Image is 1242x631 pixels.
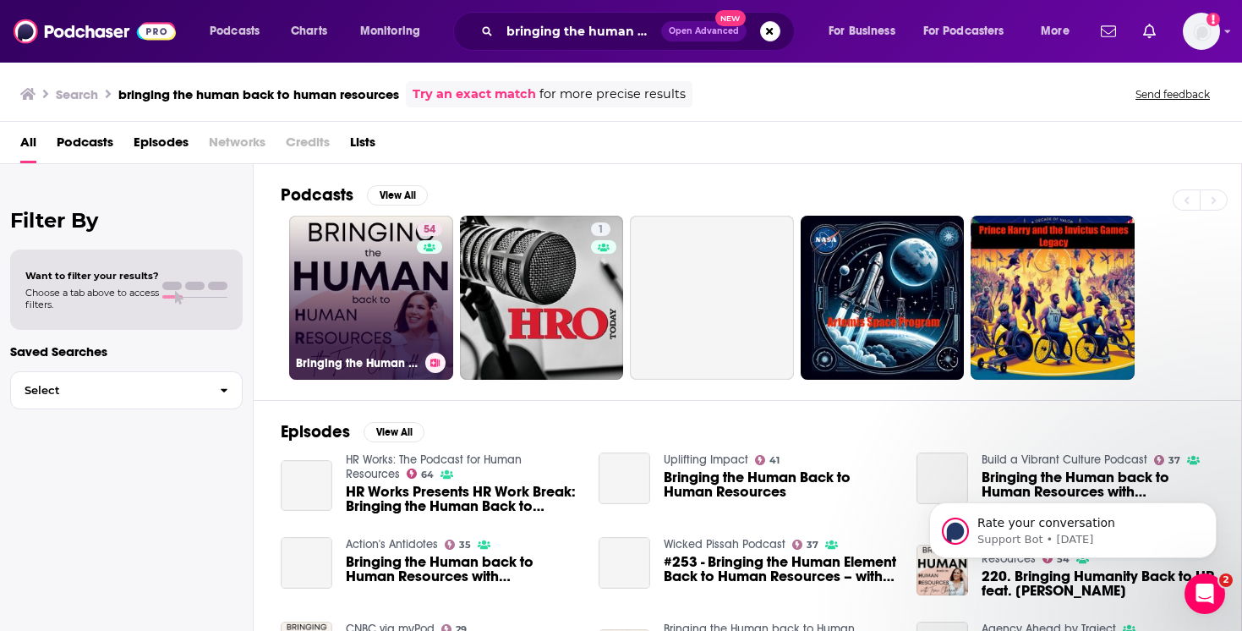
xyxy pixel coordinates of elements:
button: open menu [1029,18,1091,45]
a: Bringing the Human Back to Human Resources [599,453,650,504]
a: 1 [591,222,610,236]
span: 35 [459,541,471,549]
a: Show notifications dropdown [1136,17,1163,46]
span: 37 [807,541,818,549]
span: for more precise results [539,85,686,104]
span: Credits [286,129,330,163]
a: Action's Antidotes [346,537,438,551]
h3: bringing the human back to human resources [118,86,399,102]
button: Select [10,371,243,409]
a: 64 [407,469,435,479]
span: New [715,10,746,26]
a: Show notifications dropdown [1094,17,1123,46]
a: Bringing the Human Back to Human Resources [664,470,896,499]
a: Wicked Pissah Podcast [664,537,785,551]
span: Choose a tab above to access filters. [25,287,159,310]
a: #253 - Bringing the Human Element Back to Human Resources – with Angela Sarver [599,537,650,589]
h2: Filter By [10,208,243,233]
a: All [20,129,36,163]
span: Networks [209,129,265,163]
span: 64 [421,471,434,479]
a: Lists [350,129,375,163]
span: Logged in as systemsteam [1183,13,1220,50]
button: open menu [198,18,282,45]
input: Search podcasts, credits, & more... [500,18,661,45]
span: Want to filter your results? [25,270,159,282]
button: Send feedback [1130,87,1215,102]
a: Uplifting Impact [664,453,748,467]
a: 54 [417,222,442,236]
span: For Podcasters [923,19,1004,43]
a: Charts [280,18,337,45]
a: Bringing the Human back to Human Resources with Traci Chernoff [346,555,578,584]
svg: Add a profile image [1206,13,1220,26]
span: Bringing the Human back to Human Resources with [PERSON_NAME] [346,555,578,584]
a: 54Bringing the Human back to Human Resources [289,216,453,380]
button: View All [364,422,424,442]
a: 37 [1154,455,1181,465]
h2: Podcasts [281,184,353,206]
p: Saved Searches [10,343,243,359]
div: Search podcasts, credits, & more... [469,12,811,51]
span: 2 [1219,573,1233,587]
a: HR Works Presents HR Work Break: Bringing the Human Back to Human Resources [281,460,332,512]
a: Try an exact match [413,85,536,104]
button: Open AdvancedNew [661,21,747,41]
span: 37 [1168,457,1180,464]
img: User Profile [1183,13,1220,50]
a: Build a Vibrant Culture Podcast [982,453,1147,467]
button: Show profile menu [1183,13,1220,50]
h3: Bringing the Human back to Human Resources [296,356,419,370]
a: 37 [792,540,819,550]
span: Open Advanced [669,27,739,36]
span: More [1041,19,1070,43]
button: open menu [348,18,442,45]
iframe: Intercom live chat [1185,573,1225,614]
button: open menu [817,18,916,45]
button: View All [367,185,428,206]
a: 1 [460,216,624,380]
a: HR Works Presents HR Work Break: Bringing the Human Back to Human Resources [346,485,578,513]
a: 41 [755,455,780,465]
h2: Episodes [281,421,350,442]
a: 35 [445,540,472,550]
a: Podcasts [57,129,113,163]
a: PodcastsView All [281,184,428,206]
button: open menu [912,18,1029,45]
span: Monitoring [360,19,420,43]
span: 41 [769,457,780,464]
span: Podcasts [210,19,260,43]
h3: Search [56,86,98,102]
iframe: Intercom notifications message [904,467,1242,585]
a: HR Works: The Podcast for Human Resources [346,453,522,481]
a: Episodes [134,129,189,163]
span: Charts [291,19,327,43]
img: Podchaser - Follow, Share and Rate Podcasts [14,15,176,47]
a: EpisodesView All [281,421,424,442]
span: 1 [598,222,604,239]
span: 54 [424,222,435,239]
a: #253 - Bringing the Human Element Back to Human Resources – with Angela Sarver [664,555,896,584]
span: For Business [829,19,895,43]
a: Bringing the Human back to Human Resources with Traci Chernoff [281,537,332,589]
span: #253 - Bringing the Human Element Back to Human Resources – with [PERSON_NAME] [664,555,896,584]
a: Bringing the Human back to Human Resources with Traci Chernoff [916,453,968,504]
span: Select [11,385,206,396]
